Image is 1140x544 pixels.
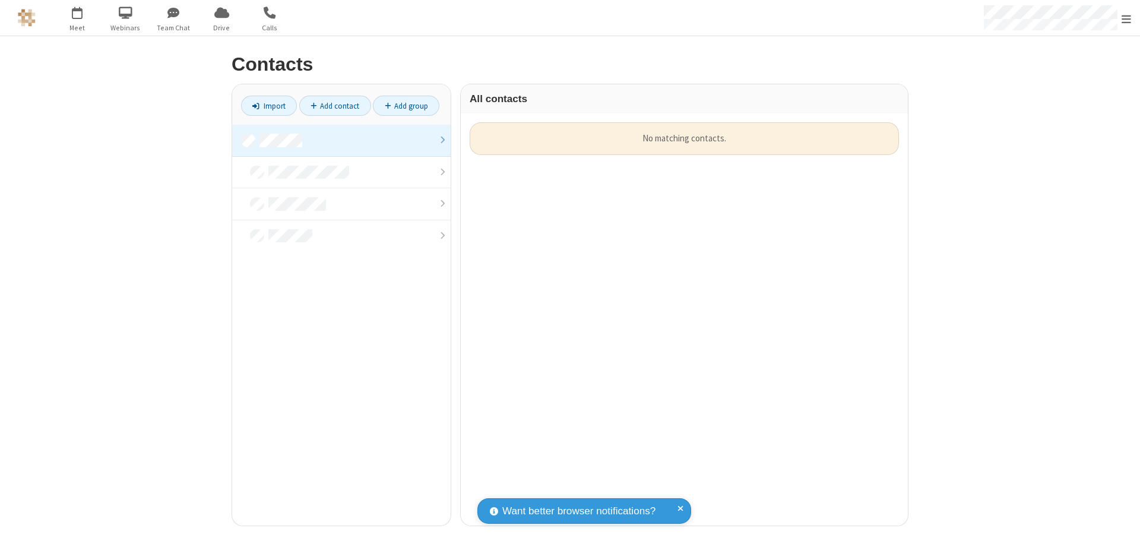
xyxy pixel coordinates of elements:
[461,113,908,526] div: grid
[103,23,148,33] span: Webinars
[55,23,100,33] span: Meet
[18,9,36,27] img: QA Selenium DO NOT DELETE OR CHANGE
[241,96,297,116] a: Import
[502,504,655,519] span: Want better browser notifications?
[199,23,244,33] span: Drive
[470,93,899,105] h3: All contacts
[248,23,292,33] span: Calls
[470,122,899,155] div: No matching contacts.
[299,96,371,116] a: Add contact
[151,23,196,33] span: Team Chat
[1110,513,1131,536] iframe: Chat
[373,96,439,116] a: Add group
[232,54,908,75] h2: Contacts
